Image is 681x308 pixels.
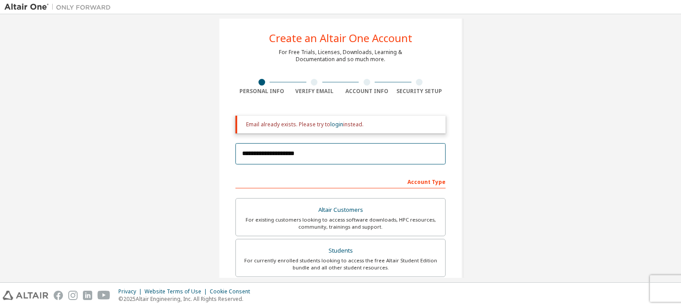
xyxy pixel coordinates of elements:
[83,291,92,300] img: linkedin.svg
[246,121,438,128] div: Email already exists. Please try to instead.
[393,88,446,95] div: Security Setup
[98,291,110,300] img: youtube.svg
[118,288,145,295] div: Privacy
[4,3,115,12] img: Altair One
[3,291,48,300] img: altair_logo.svg
[241,204,440,216] div: Altair Customers
[68,291,78,300] img: instagram.svg
[241,216,440,230] div: For existing customers looking to access software downloads, HPC resources, community, trainings ...
[288,88,341,95] div: Verify Email
[235,174,446,188] div: Account Type
[279,49,402,63] div: For Free Trials, Licenses, Downloads, Learning & Documentation and so much more.
[210,288,255,295] div: Cookie Consent
[340,88,393,95] div: Account Info
[330,121,343,128] a: login
[118,295,255,303] p: © 2025 Altair Engineering, Inc. All Rights Reserved.
[241,245,440,257] div: Students
[269,33,412,43] div: Create an Altair One Account
[145,288,210,295] div: Website Terms of Use
[235,88,288,95] div: Personal Info
[241,257,440,271] div: For currently enrolled students looking to access the free Altair Student Edition bundle and all ...
[54,291,63,300] img: facebook.svg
